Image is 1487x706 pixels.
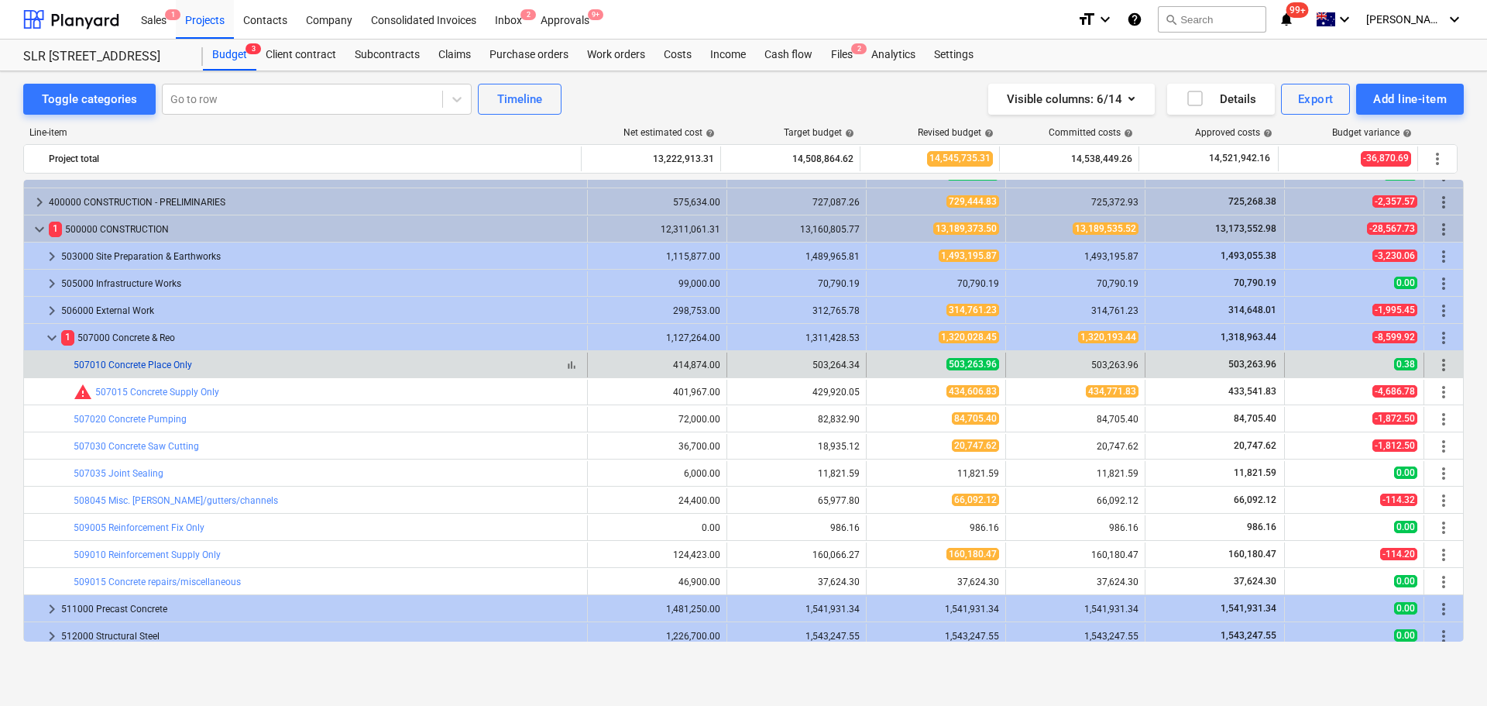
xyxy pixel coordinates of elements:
[594,360,720,370] div: 414,874.00
[1366,13,1444,26] span: [PERSON_NAME]
[246,43,261,54] span: 3
[1086,385,1138,398] span: 434,771.83
[43,627,61,646] span: keyboard_arrow_right
[1232,467,1278,478] span: 11,821.59
[1434,437,1453,456] span: More actions
[594,278,720,289] div: 99,000.00
[873,278,999,289] div: 70,790.19
[594,251,720,262] div: 1,115,877.00
[1007,89,1136,109] div: Visible columns : 6/14
[733,577,860,587] div: 37,624.30
[733,468,860,479] div: 11,821.59
[1367,222,1417,235] span: -28,567.73
[733,549,860,560] div: 160,066.27
[594,441,720,452] div: 36,700.00
[988,84,1155,115] button: Visible columns:6/14
[873,577,999,587] div: 37,624.30
[733,197,860,208] div: 727,087.26
[594,305,720,316] div: 298,753.00
[95,387,219,398] a: 507015 Concrete Supply Only
[345,40,429,71] div: Subcontracts
[1207,152,1272,165] span: 14,521,942.16
[952,439,999,452] span: 20,747.62
[1372,412,1417,425] span: -1,872.50
[61,271,581,296] div: 505000 Infrastructure Works
[594,631,720,642] div: 1,226,700.00
[1219,332,1278,343] span: 1,318,963.44
[1332,127,1412,138] div: Budget variance
[1232,277,1278,288] span: 70,790.19
[946,548,999,560] span: 160,180.47
[1012,604,1138,615] div: 1,541,931.34
[1298,89,1334,109] div: Export
[594,224,720,235] div: 12,311,061.31
[733,604,860,615] div: 1,541,931.34
[1012,360,1138,370] div: 503,263.96
[578,40,654,71] a: Work orders
[925,40,983,71] a: Settings
[1434,220,1453,239] span: More actions
[733,414,860,425] div: 82,832.90
[1434,573,1453,591] span: More actions
[1078,331,1138,343] span: 1,320,193.44
[1445,10,1464,29] i: keyboard_arrow_down
[1372,385,1417,398] span: -4,686.78
[873,522,999,533] div: 986.16
[23,127,582,138] div: Line-item
[1428,150,1447,168] span: More actions
[733,360,860,370] div: 503,264.34
[733,305,860,316] div: 312,765.78
[480,40,578,71] a: Purchase orders
[256,40,345,71] div: Client contract
[701,40,755,71] a: Income
[43,301,61,320] span: keyboard_arrow_right
[43,329,61,347] span: keyboard_arrow_down
[520,9,536,20] span: 2
[1281,84,1351,115] button: Export
[74,577,241,587] a: 509015 Concrete repairs/miscellaneous
[1012,414,1138,425] div: 84,705.40
[1434,410,1453,429] span: More actions
[478,84,561,115] button: Timeline
[1394,629,1417,642] span: 0.00
[851,43,867,54] span: 2
[594,522,720,533] div: 0.00
[1372,439,1417,452] span: -1,812.50
[1012,577,1138,587] div: 37,624.30
[1399,129,1412,138] span: help
[733,495,860,506] div: 65,977.80
[74,441,199,452] a: 507030 Concrete Saw Cutting
[429,40,480,71] div: Claims
[74,468,163,479] a: 507035 Joint Sealing
[939,250,999,262] span: 1,493,195.87
[49,217,581,242] div: 500000 CONSTRUCTION
[939,331,999,343] span: 1,320,028.45
[862,40,925,71] a: Analytics
[594,387,720,398] div: 401,967.00
[74,414,187,425] a: 507020 Concrete Pumping
[1434,329,1453,347] span: More actions
[873,631,999,642] div: 1,543,247.55
[1195,127,1272,138] div: Approved costs
[61,298,581,323] div: 506000 External Work
[594,468,720,479] div: 6,000.00
[946,195,999,208] span: 729,444.83
[733,522,860,533] div: 986.16
[1434,383,1453,401] span: More actions
[203,40,256,71] a: Budget3
[49,190,581,215] div: 400000 CONSTRUCTION - PRELIMINARIES
[1219,630,1278,641] span: 1,543,247.55
[1219,603,1278,614] span: 1,541,931.34
[1049,127,1133,138] div: Committed costs
[1372,331,1417,343] span: -8,599.92
[594,577,720,587] div: 46,900.00
[1165,13,1177,26] span: search
[1434,247,1453,266] span: More actions
[1012,197,1138,208] div: 725,372.93
[733,441,860,452] div: 18,935.12
[755,40,822,71] div: Cash flow
[1434,627,1453,646] span: More actions
[30,193,49,212] span: keyboard_arrow_right
[1227,386,1278,397] span: 433,541.83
